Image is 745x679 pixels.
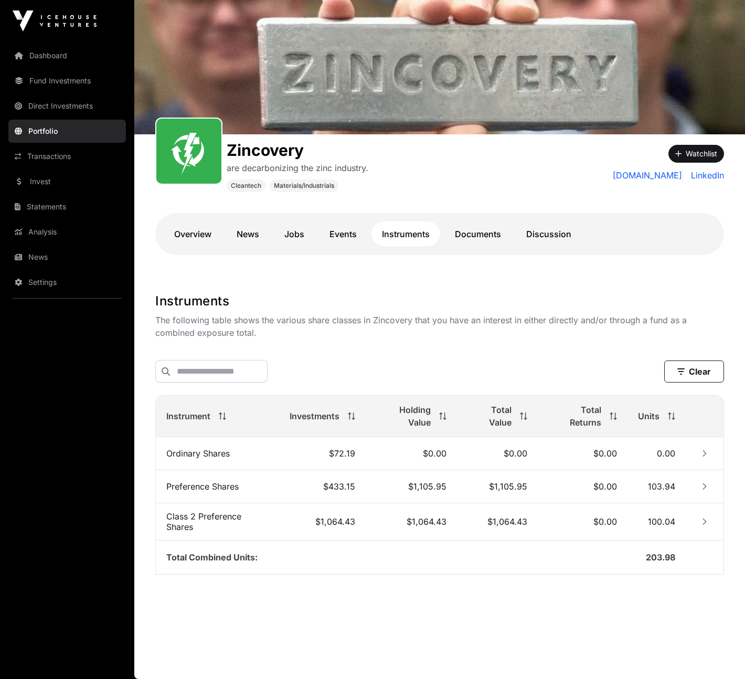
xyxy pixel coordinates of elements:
button: Row Collapsed [696,513,713,530]
span: 100.04 [648,516,675,527]
td: Preference Shares [156,470,279,503]
iframe: Chat Widget [693,629,745,679]
a: News [226,221,270,247]
td: $433.15 [279,470,366,503]
span: Holding Value [376,404,431,429]
span: Cleantech [231,182,261,190]
button: Watchlist [668,145,724,163]
td: $1,105.95 [457,470,538,503]
a: Direct Investments [8,94,126,118]
td: $0.00 [457,437,538,470]
span: 0.00 [657,448,675,459]
a: Invest [8,170,126,193]
a: [DOMAIN_NAME] [613,169,683,182]
a: Documents [444,221,512,247]
td: Ordinary Shares [156,437,279,470]
span: Units [638,410,659,422]
a: Overview [164,221,222,247]
a: News [8,246,126,269]
td: Class 2 Preference Shares [156,503,279,540]
span: Total Returns [548,404,601,429]
a: Dashboard [8,44,126,67]
span: Instrument [166,410,210,422]
td: $72.19 [279,437,366,470]
a: Transactions [8,145,126,168]
td: $0.00 [538,437,627,470]
h1: Zincovery [227,141,368,160]
a: LinkedIn [687,169,724,182]
td: $1,064.43 [366,503,457,540]
span: Materials/Industrials [274,182,334,190]
nav: Tabs [164,221,716,247]
img: Icehouse Ventures Logo [13,10,97,31]
img: SVGs_Zincovery.svg [161,123,217,179]
p: are decarbonizing the zinc industry. [227,162,368,174]
button: Row Collapsed [696,445,713,462]
span: Investments [290,410,339,422]
td: $1,105.95 [366,470,457,503]
button: Row Collapsed [696,478,713,495]
a: Analysis [8,220,126,243]
span: 103.94 [648,481,675,492]
a: Portfolio [8,120,126,143]
p: The following table shows the various share classes in Zincovery that you have an interest in eit... [155,314,724,339]
a: Events [319,221,367,247]
td: $0.00 [366,437,457,470]
td: $1,064.43 [279,503,366,540]
td: $1,064.43 [457,503,538,540]
span: 203.98 [646,552,675,563]
a: Statements [8,195,126,218]
h1: Instruments [155,293,724,310]
a: Discussion [516,221,582,247]
a: Instruments [371,221,440,247]
a: Jobs [274,221,315,247]
span: Total Combined Units: [166,552,258,563]
button: Clear [664,360,724,383]
a: Fund Investments [8,69,126,92]
span: Total Value [467,404,512,429]
td: $0.00 [538,503,627,540]
a: Settings [8,271,126,294]
td: $0.00 [538,470,627,503]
